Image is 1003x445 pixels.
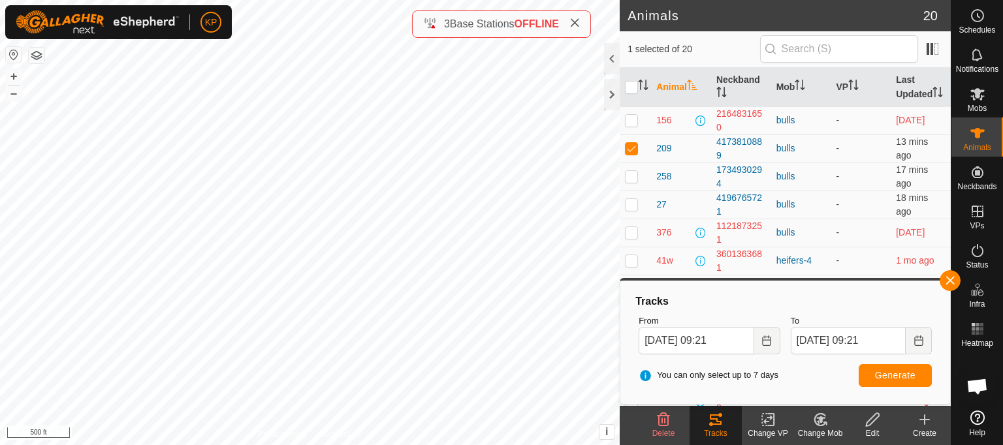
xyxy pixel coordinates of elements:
button: Generate [859,364,932,387]
div: Change VP [742,427,794,439]
span: KP [205,16,217,29]
div: 1734930294 [716,163,766,191]
span: 41w [656,254,673,268]
div: heifers-4 [776,254,826,268]
div: Change Mob [794,427,846,439]
div: 2164831650 [716,107,766,134]
img: Gallagher Logo [16,10,179,34]
span: Help [969,429,985,437]
div: 1948217128 [716,275,766,303]
span: 11 Oct 2025, 4:03 pm [896,115,925,125]
span: Delete [652,429,675,438]
th: Neckband [711,68,771,107]
div: 4196765721 [716,191,766,219]
span: 15 Oct 2025, 9:03 am [896,192,928,217]
app-display-virtual-paddock-transition: - [836,199,839,209]
button: Reset Map [6,47,22,63]
h2: Animals [628,8,923,23]
div: Create [899,427,951,439]
div: bulls [776,198,826,211]
th: Animal [651,68,711,107]
div: 1121873251 [716,219,766,247]
p-sorticon: Activate to sort [687,82,697,92]
app-display-virtual-paddock-transition: - [836,255,839,266]
span: Notifications [956,65,998,73]
button: i [599,425,614,439]
span: i [605,426,608,437]
a: Help [951,405,1003,442]
p-sorticon: Activate to sort [716,89,727,99]
span: VPs [970,222,984,230]
span: 258 [656,170,671,183]
p-sorticon: Activate to sort [795,82,805,92]
button: Choose Date [754,327,780,354]
th: Last Updated [891,68,951,107]
span: Neckbands [957,183,996,191]
span: Animals [963,144,991,151]
div: 3601363681 [716,247,766,275]
app-display-virtual-paddock-transition: - [836,115,839,125]
input: Search (S) [760,35,918,63]
span: 11 Oct 2025, 4:02 pm [896,227,925,238]
span: Status [966,261,988,269]
span: Heatmap [961,339,993,347]
label: To [791,315,932,328]
th: VP [831,68,891,107]
span: Mobs [968,104,987,112]
div: Edit [846,427,899,439]
span: Generate [875,370,915,380]
span: Infra [969,300,985,308]
p-sorticon: Activate to sort [638,82,648,92]
span: 156 [656,114,671,127]
label: From [639,315,780,328]
app-display-virtual-paddock-transition: - [836,171,839,181]
div: Open chat [958,367,997,406]
button: Choose Date [906,327,932,354]
p-sorticon: Activate to sort [932,89,943,99]
app-display-virtual-paddock-transition: - [836,143,839,153]
th: Mob [771,68,831,107]
div: bulls [776,170,826,183]
div: bulls [776,226,826,239]
span: 15 Oct 2025, 9:05 am [896,164,928,189]
div: bulls [776,142,826,155]
span: Base Stations [450,18,515,29]
span: 376 [656,226,671,239]
span: 27 [656,198,667,211]
span: 209 [656,142,671,155]
app-display-virtual-paddock-transition: - [836,227,839,238]
a: Privacy Policy [259,428,308,440]
span: You can only select up to 7 days [639,369,778,382]
button: Map Layers [29,48,44,63]
div: bulls [776,114,826,127]
div: Tracks [633,294,937,309]
span: 8 Sept 2025, 7:57 pm [896,255,934,266]
p-sorticon: Activate to sort [848,82,859,92]
div: Tracks [690,427,742,439]
span: OFFLINE [515,18,559,29]
div: 4173810889 [716,135,766,162]
span: Schedules [959,26,995,34]
button: + [6,69,22,84]
span: 1 selected of 20 [628,42,759,56]
span: 3 [444,18,450,29]
span: 20 [923,6,938,25]
a: Contact Us [323,428,361,440]
button: – [6,85,22,101]
span: 15 Oct 2025, 9:08 am [896,136,928,161]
